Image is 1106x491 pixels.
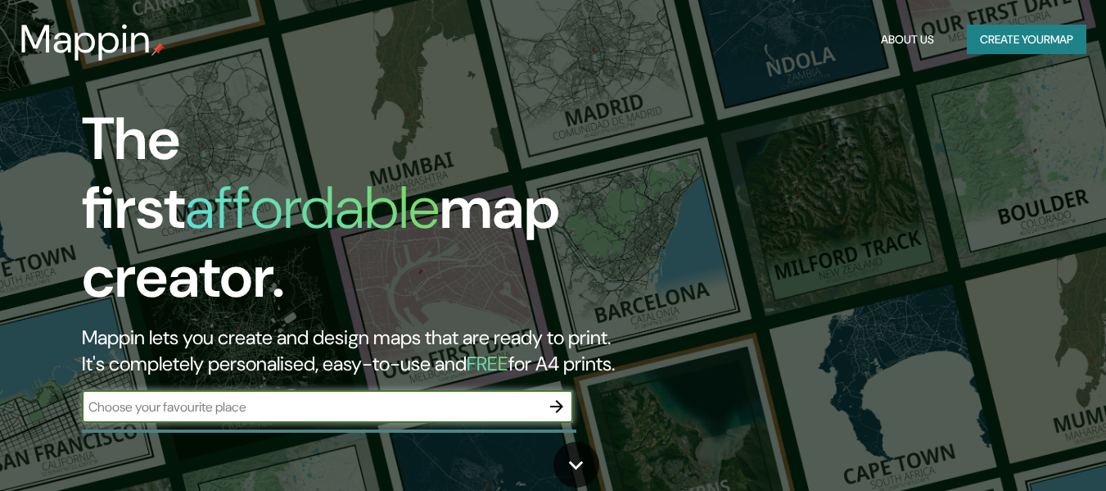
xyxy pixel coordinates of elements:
button: About Us [874,25,941,55]
h5: FREE [467,351,508,376]
h3: Mappin [20,16,151,62]
button: Create yourmap [967,25,1086,55]
h1: affordable [185,170,440,246]
img: mappin-pin [151,43,165,56]
h2: Mappin lets you create and design maps that are ready to print. It's completely personalised, eas... [82,325,635,377]
h1: The first map creator. [82,105,635,325]
input: Choose your favourite place [82,398,540,416]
